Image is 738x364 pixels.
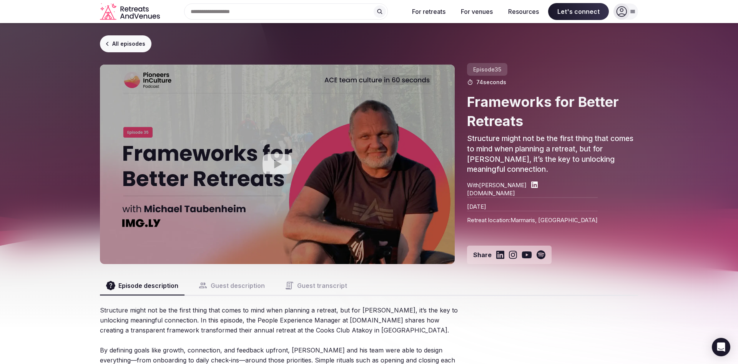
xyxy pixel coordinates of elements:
[100,3,161,20] svg: Retreats and Venues company logo
[537,250,545,259] a: Share on Spotify
[509,250,517,259] a: Share on Instagram
[455,3,499,20] button: For venues
[279,276,353,295] button: Guest transcript
[100,3,161,20] a: Visit the homepage
[467,189,598,197] a: [DOMAIN_NAME]
[467,181,527,189] p: With [PERSON_NAME]
[502,3,545,20] button: Resources
[712,338,730,356] div: Open Intercom Messenger
[467,211,598,224] p: Retreat location: Marmaris, [GEOGRAPHIC_DATA]
[100,35,151,52] a: All episodes
[496,250,504,259] a: Share on LinkedIn
[467,134,638,175] p: Structure might not be the first thing that comes to mind when planning a retreat, but for [PERSO...
[100,65,455,264] button: Play video
[467,63,507,76] span: Episode 35
[473,251,492,259] span: Share
[406,3,452,20] button: For retreats
[467,92,638,131] h2: Frameworks for Better Retreats
[522,250,532,259] a: Share on Youtube
[100,276,184,295] button: Episode description
[548,3,609,20] span: Let's connect
[467,197,598,211] p: [DATE]
[192,276,271,295] button: Guest description
[476,78,506,86] span: 74 seconds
